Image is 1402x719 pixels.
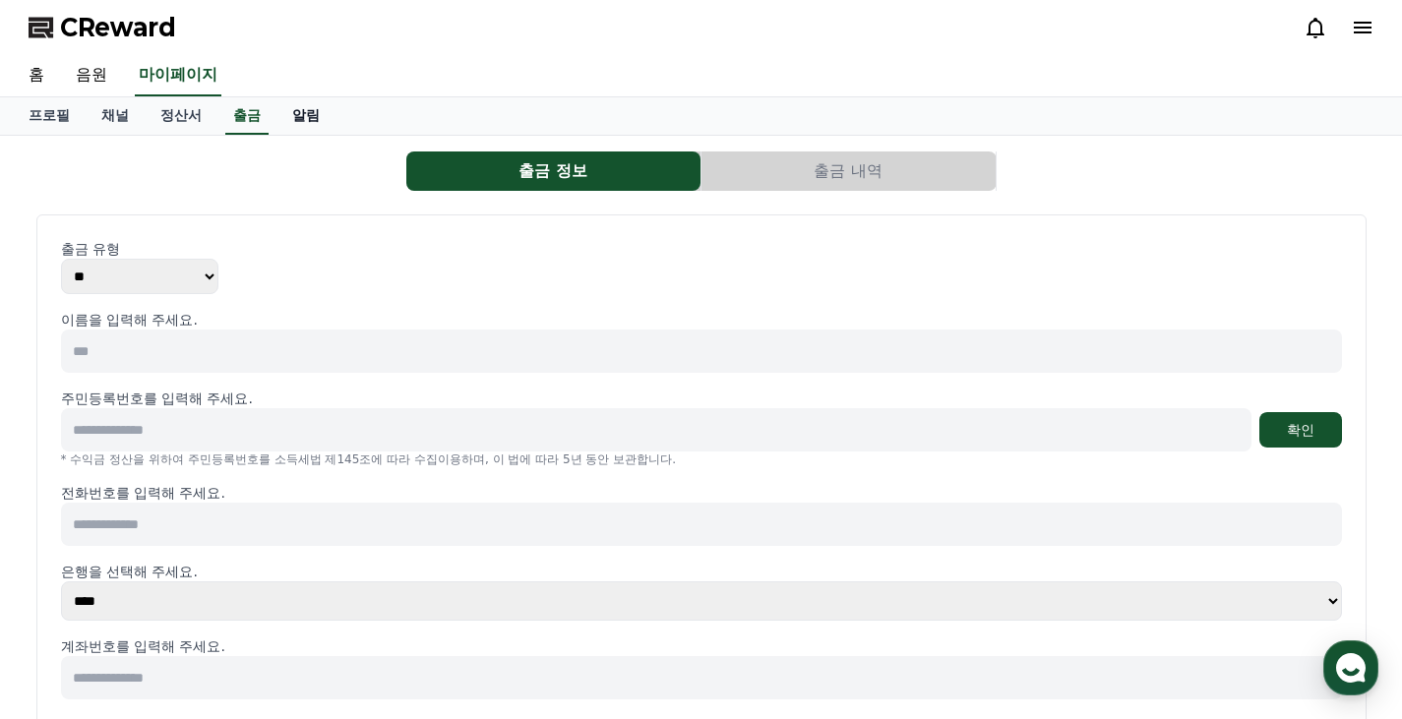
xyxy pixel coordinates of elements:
[60,12,176,43] span: CReward
[406,151,701,191] a: 출금 정보
[225,97,269,135] a: 출금
[254,556,378,605] a: 설정
[61,310,1342,330] p: 이름을 입력해 주세요.
[61,562,1342,581] p: 은행을 선택해 주세요.
[61,239,1342,259] p: 출금 유형
[276,97,335,135] a: 알림
[62,585,74,601] span: 홈
[130,556,254,605] a: 대화
[61,636,1342,656] p: 계좌번호를 입력해 주세요.
[1259,412,1342,448] button: 확인
[86,97,145,135] a: 채널
[29,12,176,43] a: CReward
[701,151,997,191] a: 출금 내역
[13,97,86,135] a: 프로필
[180,586,204,602] span: 대화
[13,55,60,96] a: 홈
[145,97,217,135] a: 정산서
[304,585,328,601] span: 설정
[61,483,1342,503] p: 전화번호를 입력해 주세요.
[406,151,701,191] button: 출금 정보
[61,389,253,408] p: 주민등록번호를 입력해 주세요.
[701,151,996,191] button: 출금 내역
[61,451,1342,467] p: * 수익금 정산을 위하여 주민등록번호를 소득세법 제145조에 따라 수집이용하며, 이 법에 따라 5년 동안 보관합니다.
[60,55,123,96] a: 음원
[6,556,130,605] a: 홈
[135,55,221,96] a: 마이페이지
